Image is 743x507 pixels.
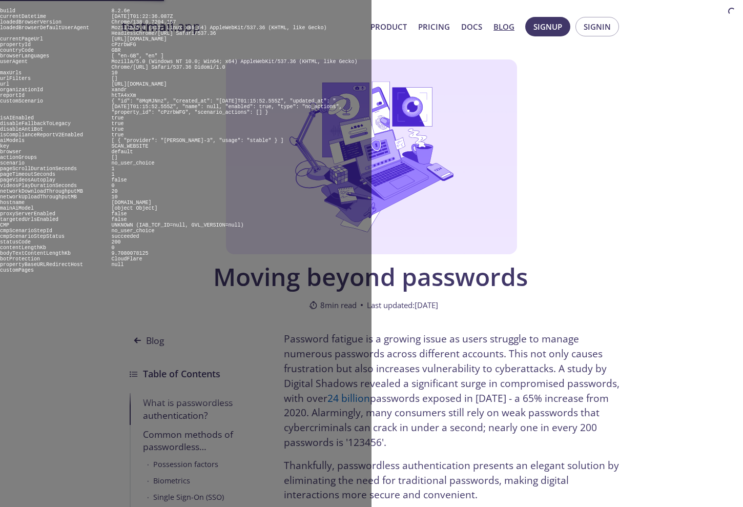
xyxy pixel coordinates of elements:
pre: 200 [112,239,121,245]
p: Thankfully, passwordless authentication presents an elegant solution by eliminating the need for ... [284,458,622,502]
a: Product [370,20,407,33]
pre: 0 [112,245,115,251]
pre: { "id": "8MqMJNnz", "created_at": "[DATE]T01:15:52.555Z", "updated_at": "[DATE]T01:15:52.555Z", "... [112,98,342,115]
span: Signup [533,20,562,33]
a: Blog [493,20,514,33]
pre: htTA4xXm [112,93,136,98]
pre: no_user_choice [112,228,155,234]
p: Password fatigue is a growing issue as users struggle to manage numerous passwords across differe... [284,332,622,450]
pre: [URL][DOMAIN_NAME] [112,82,167,87]
pre: 10 [112,194,118,200]
button: Signin [575,17,619,36]
pre: 0 [112,183,115,189]
pre: [object Object] [112,206,158,211]
pre: SCAN_WEBSITE [112,144,149,149]
pre: 9.7080078125 [112,251,149,256]
pre: false [112,211,127,217]
pre: [] [112,155,118,160]
pre: GBR [112,48,121,53]
pre: 20 [112,189,118,194]
pre: Mozilla/5.0 (X11; Linux x86_64) AppleWebKit/537.36 (KHTML, like Gecko) HeadlessChrome/[URL] Safar... [112,25,327,36]
pre: 10 [112,70,118,76]
pre: [ { "provider": "[PERSON_NAME]-3", "usage": "stable" } ] [112,138,284,144]
a: Docs [461,20,482,33]
pre: succeeded [112,234,139,239]
pre: Chrome/138.0.7204.157 [112,19,176,25]
pre: Mozilla/5.0 (Windows NT 10.0; Win64; x64) AppleWebKit/537.36 (KHTML, like Gecko) Chrome/[URL] Saf... [112,59,358,70]
pre: true [112,115,124,121]
span: Signin [584,20,611,33]
pre: 1 [112,172,115,177]
pre: false [112,177,127,183]
pre: CloudFlare [112,256,142,262]
pre: [DATE]T01:22:36.087Z [112,14,173,19]
pre: true [112,121,124,127]
pre: [URL][DOMAIN_NAME] [112,36,167,42]
button: Signup [525,17,570,36]
pre: null [112,262,124,268]
pre: 1 [112,166,115,172]
pre: 8.2.6e [112,8,130,14]
pre: no_user_choice [112,160,155,166]
a: Pricing [418,20,450,33]
pre: xandr [112,87,127,93]
pre: true [112,132,124,138]
pre: true [112,127,124,132]
pre: UNKNOWN (IAB_TCF_ID=null, GVL_VERSION=null) [112,222,244,228]
pre: default [112,149,133,155]
pre: [ "en-GB", "en" ] [112,53,164,59]
pre: false [112,217,127,222]
pre: cPzrbWFG [112,42,136,48]
pre: [DOMAIN_NAME] [112,200,152,206]
span: Last updated: [DATE] [367,299,438,311]
pre: [] [112,76,118,82]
